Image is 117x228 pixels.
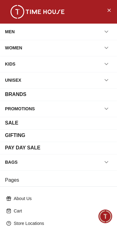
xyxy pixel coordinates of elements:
[14,220,108,226] p: Store Locations
[5,157,17,168] div: BAGS
[104,5,114,15] button: Close Menu
[5,144,41,152] div: PAY DAY SALE
[5,58,15,70] div: KIDS
[5,75,21,86] div: UNISEX
[5,42,22,53] div: WOMEN
[5,103,35,114] div: PROMOTIONS
[5,119,18,127] div: SALE
[5,26,15,37] div: MEN
[14,208,108,214] p: Cart
[14,195,108,202] p: About Us
[99,210,112,223] div: Chat Widget
[5,91,26,98] div: BRANDS
[5,132,25,139] div: GIFTING
[6,5,69,19] img: ...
